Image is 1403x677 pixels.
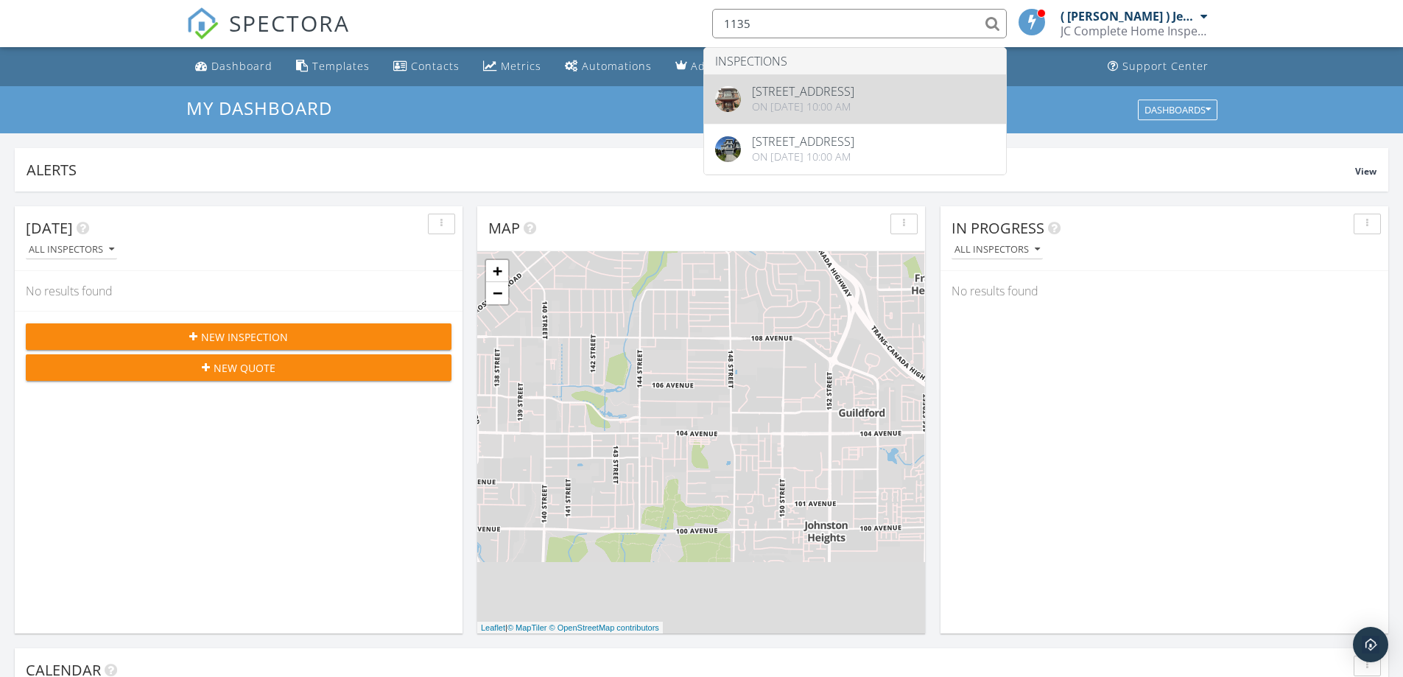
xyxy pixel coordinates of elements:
[26,354,451,381] button: New Quote
[189,53,278,80] a: Dashboard
[752,151,854,163] div: On [DATE] 10:00 am
[954,245,1040,255] div: All Inspectors
[1102,53,1214,80] a: Support Center
[704,48,1006,74] li: Inspections
[669,53,751,80] a: Advanced
[477,53,547,80] a: Metrics
[752,101,854,113] div: On [DATE] 10:00 am
[186,96,332,120] span: My Dashboard
[26,218,73,238] span: [DATE]
[1061,24,1208,38] div: JC Complete Home Inspections
[486,260,508,282] a: Zoom in
[1061,9,1197,24] div: ( [PERSON_NAME] ) Jeewoong [PERSON_NAME]
[387,53,465,80] a: Contacts
[201,329,288,345] span: New Inspection
[26,323,451,350] button: New Inspection
[486,282,508,304] a: Zoom out
[26,240,117,260] button: All Inspectors
[229,7,350,38] span: SPECTORA
[1353,627,1388,662] div: Open Intercom Messenger
[549,623,659,632] a: © OpenStreetMap contributors
[1355,165,1376,178] span: View
[501,59,541,73] div: Metrics
[1144,105,1211,115] div: Dashboards
[715,86,741,112] img: 9291470%2Fcover_photos%2FKnFS8HeA1LjlhUZOrygs%2Foriginal.jpg
[214,360,275,376] span: New Quote
[507,623,547,632] a: © MapTiler
[488,218,520,238] span: Map
[29,245,114,255] div: All Inspectors
[1122,59,1209,73] div: Support Center
[715,136,741,162] img: 8731085%2Fcover_photos%2F3kJ5lCHvsXaFhHcSsSMC%2Foriginal.jpg
[481,623,505,632] a: Leaflet
[1138,99,1217,120] button: Dashboards
[411,59,460,73] div: Contacts
[952,218,1044,238] span: In Progress
[211,59,272,73] div: Dashboard
[477,622,663,634] div: |
[712,9,1007,38] input: Search everything...
[704,74,1006,124] a: [STREET_ADDRESS] On [DATE] 10:00 am
[582,59,652,73] div: Automations
[186,7,219,40] img: The Best Home Inspection Software - Spectora
[27,160,1355,180] div: Alerts
[15,271,463,311] div: No results found
[290,53,376,80] a: Templates
[312,59,370,73] div: Templates
[691,59,745,73] div: Advanced
[704,124,1006,174] a: [STREET_ADDRESS] On [DATE] 10:00 am
[952,240,1043,260] button: All Inspectors
[559,53,658,80] a: Automations (Basic)
[752,136,854,147] div: [STREET_ADDRESS]
[752,85,854,97] div: [STREET_ADDRESS]
[940,271,1388,311] div: No results found
[186,20,350,51] a: SPECTORA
